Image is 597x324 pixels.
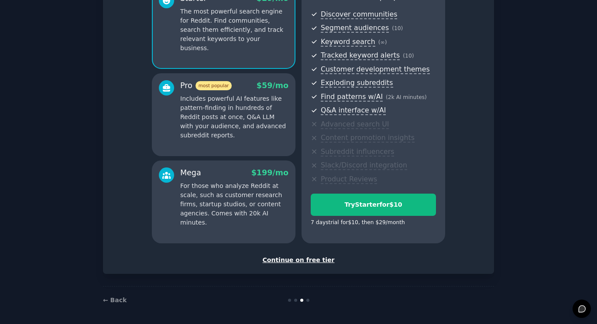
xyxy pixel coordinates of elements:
[392,25,403,31] span: ( 10 )
[321,133,415,143] span: Content promotion insights
[321,161,407,170] span: Slack/Discord integration
[180,80,232,91] div: Pro
[321,51,400,60] span: Tracked keyword alerts
[311,200,436,209] div: Try Starter for $10
[180,94,288,140] p: Includes powerful AI features like pattern-finding in hundreds of Reddit posts at once, Q&A LLM w...
[257,81,288,90] span: $ 59 /mo
[103,297,127,304] a: ← Back
[311,194,436,216] button: TryStarterfor$10
[251,168,288,177] span: $ 199 /mo
[378,39,387,45] span: ( ∞ )
[321,106,386,115] span: Q&A interface w/AI
[321,175,377,184] span: Product Reviews
[180,167,201,178] div: Mega
[321,120,389,129] span: Advanced search UI
[321,24,389,33] span: Segment audiences
[386,94,427,100] span: ( 2k AI minutes )
[321,92,383,102] span: Find patterns w/AI
[321,65,430,74] span: Customer development themes
[180,7,288,53] p: The most powerful search engine for Reddit. Find communities, search them efficiently, and track ...
[112,256,485,265] div: Continue on free tier
[196,81,232,90] span: most popular
[321,38,375,47] span: Keyword search
[321,147,394,157] span: Subreddit influencers
[321,10,397,19] span: Discover communities
[403,53,414,59] span: ( 10 )
[311,219,405,227] div: 7 days trial for $10 , then $ 29 /month
[321,78,393,88] span: Exploding subreddits
[180,181,288,227] p: For those who analyze Reddit at scale, such as customer research firms, startup studios, or conte...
